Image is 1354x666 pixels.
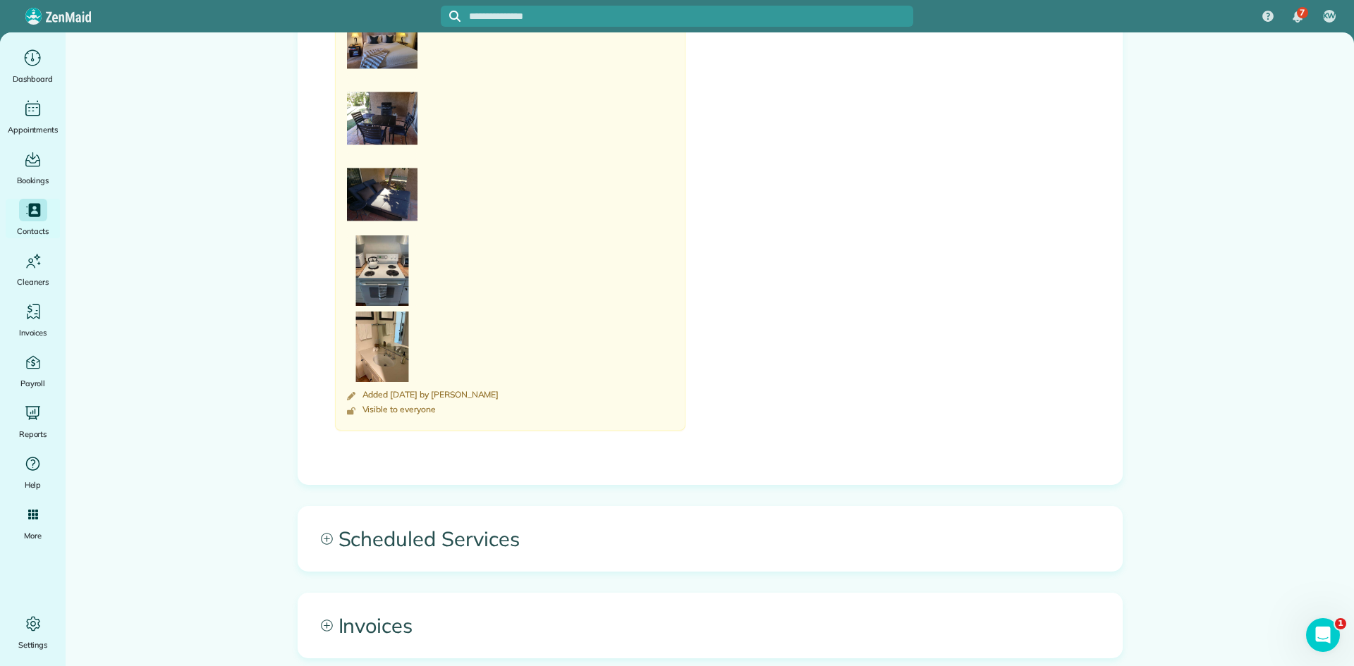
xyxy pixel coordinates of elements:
img: IMG_20210930_145350.jpg [347,83,417,154]
span: Bookings [17,173,49,187]
svg: Focus search [449,11,461,22]
a: Invoices [298,593,1122,658]
a: Dashboard [6,47,60,86]
span: Help [25,478,42,492]
button: Focus search [441,11,461,22]
span: Contacts [17,224,49,238]
time: Added [DATE] by [PERSON_NAME] [362,389,499,400]
span: 7 [1300,7,1305,18]
span: Settings [18,638,48,652]
a: Help [6,452,60,492]
div: Visible to everyone [362,404,436,415]
span: KW [1323,11,1336,22]
span: Reports [19,427,47,441]
a: Contacts [6,199,60,238]
span: Appointments [8,123,59,137]
a: Reports [6,402,60,441]
img: IMG952219.jpg [347,235,417,306]
a: Payroll [6,351,60,390]
a: Invoices [6,300,60,340]
span: 1 [1335,618,1346,629]
img: IMG952216.jpg [347,312,417,382]
img: 20211120085458.png [347,7,417,78]
a: Settings [6,612,60,652]
iframe: Intercom live chat [1306,618,1340,652]
a: Bookings [6,148,60,187]
a: Cleaners [6,249,60,289]
span: Invoices [19,326,47,340]
img: IMG_20210930_145324.jpg [347,159,417,230]
span: More [24,529,42,543]
div: 7 unread notifications [1283,1,1312,32]
a: Appointments [6,97,60,137]
span: Payroll [20,376,46,390]
a: Scheduled Services [298,507,1122,571]
span: Dashboard [13,72,53,86]
span: Cleaners [17,275,49,289]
